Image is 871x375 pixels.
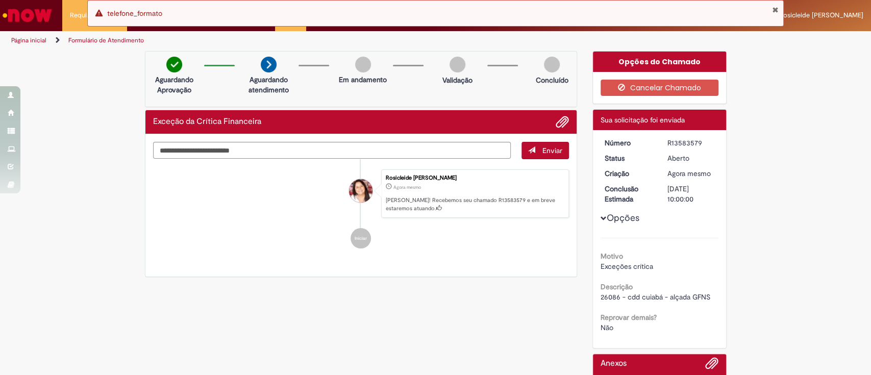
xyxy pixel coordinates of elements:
[597,184,660,204] dt: Conclusão Estimada
[535,75,568,85] p: Concluído
[601,115,685,124] span: Sua solicitação foi enviada
[68,36,144,44] a: Formulário de Atendimento
[355,57,371,72] img: img-circle-grey.png
[705,357,718,375] button: Adicionar anexos
[8,31,573,50] ul: Trilhas de página
[153,159,569,259] ul: Histórico de tíquete
[393,184,421,190] time: 30/09/2025 18:54:39
[107,9,162,18] span: telefone_formato
[667,184,715,204] div: [DATE] 10:00:00
[70,10,106,20] span: Requisições
[601,292,710,302] span: 26086 - cdd cuiabá - alçada GFNS
[601,282,633,291] b: Descrição
[667,168,715,179] div: 30/09/2025 18:54:39
[601,262,653,271] span: Exceções crítica
[261,57,277,72] img: arrow-next.png
[772,6,778,14] button: Fechar Notificação
[667,138,715,148] div: R13583579
[601,323,613,332] span: Não
[544,57,560,72] img: img-circle-grey.png
[386,175,563,181] div: Rosicleide [PERSON_NAME]
[386,196,563,212] p: [PERSON_NAME]! Recebemos seu chamado R13583579 e em breve estaremos atuando.
[166,57,182,72] img: check-circle-green.png
[11,36,46,44] a: Página inicial
[150,74,199,95] p: Aguardando Aprovação
[593,52,726,72] div: Opções do Chamado
[521,142,569,159] button: Enviar
[450,57,465,72] img: img-circle-grey.png
[779,11,863,19] span: Rosicleide [PERSON_NAME]
[601,359,627,368] h2: Anexos
[601,252,623,261] b: Motivo
[667,153,715,163] div: Aberto
[393,184,421,190] span: Agora mesmo
[339,74,387,85] p: Em andamento
[542,146,562,155] span: Enviar
[153,169,569,218] li: Rosicleide De Fatima Cabral Moraes
[601,80,718,96] button: Cancelar Chamado
[601,313,657,322] b: Reprovar demais?
[244,74,293,95] p: Aguardando atendimento
[597,153,660,163] dt: Status
[349,179,372,203] div: Rosicleide De Fatima Cabral Moraes
[442,75,472,85] p: Validação
[556,115,569,129] button: Adicionar anexos
[597,168,660,179] dt: Criação
[667,169,711,178] time: 30/09/2025 18:54:39
[667,169,711,178] span: Agora mesmo
[153,117,261,127] h2: Exceção da Crítica Financeira Histórico de tíquete
[1,5,54,26] img: ServiceNow
[597,138,660,148] dt: Número
[153,142,511,159] textarea: Digite sua mensagem aqui...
